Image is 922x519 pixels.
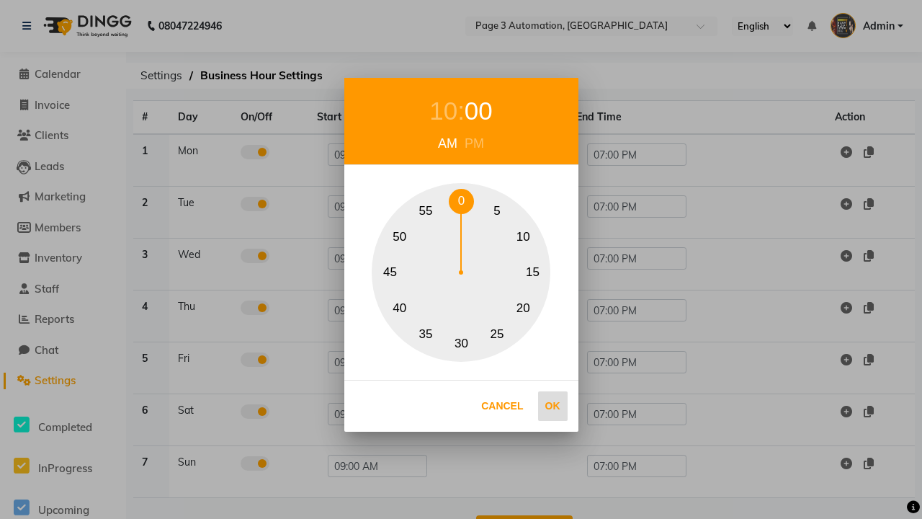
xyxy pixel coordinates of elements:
[377,260,403,285] button: 45
[413,321,439,347] button: 35
[520,260,545,285] button: 15
[485,321,510,347] button: 25
[485,198,510,223] button: 5
[474,391,530,421] button: Cancel
[387,296,412,321] button: 40
[449,332,474,357] button: 30
[413,198,439,223] button: 55
[465,92,493,130] div: 00
[449,189,474,214] button: 0
[434,134,461,154] div: AM
[429,92,457,130] div: 10
[387,224,412,249] button: 50
[461,134,488,154] div: PM
[538,391,568,421] button: Ok
[511,224,536,249] button: 10
[511,296,536,321] button: 20
[457,97,465,125] span: :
